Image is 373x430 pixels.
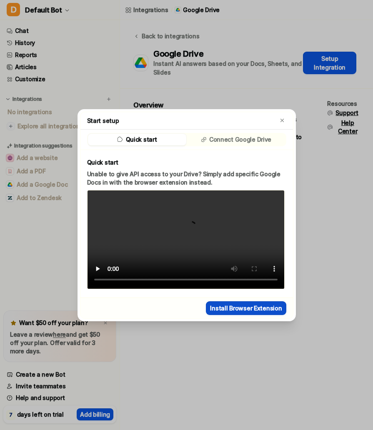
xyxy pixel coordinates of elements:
[87,158,285,167] p: Quick start
[126,135,157,144] p: Quick start
[87,190,285,289] video: Your browser does not support the video tag.
[87,170,285,187] p: Unable to give API access to your Drive? Simply add specific Google Docs in with the browser exte...
[206,301,286,315] button: Install Browser Extension
[209,135,271,144] p: Connect Google Drive
[87,116,119,125] p: Start setup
